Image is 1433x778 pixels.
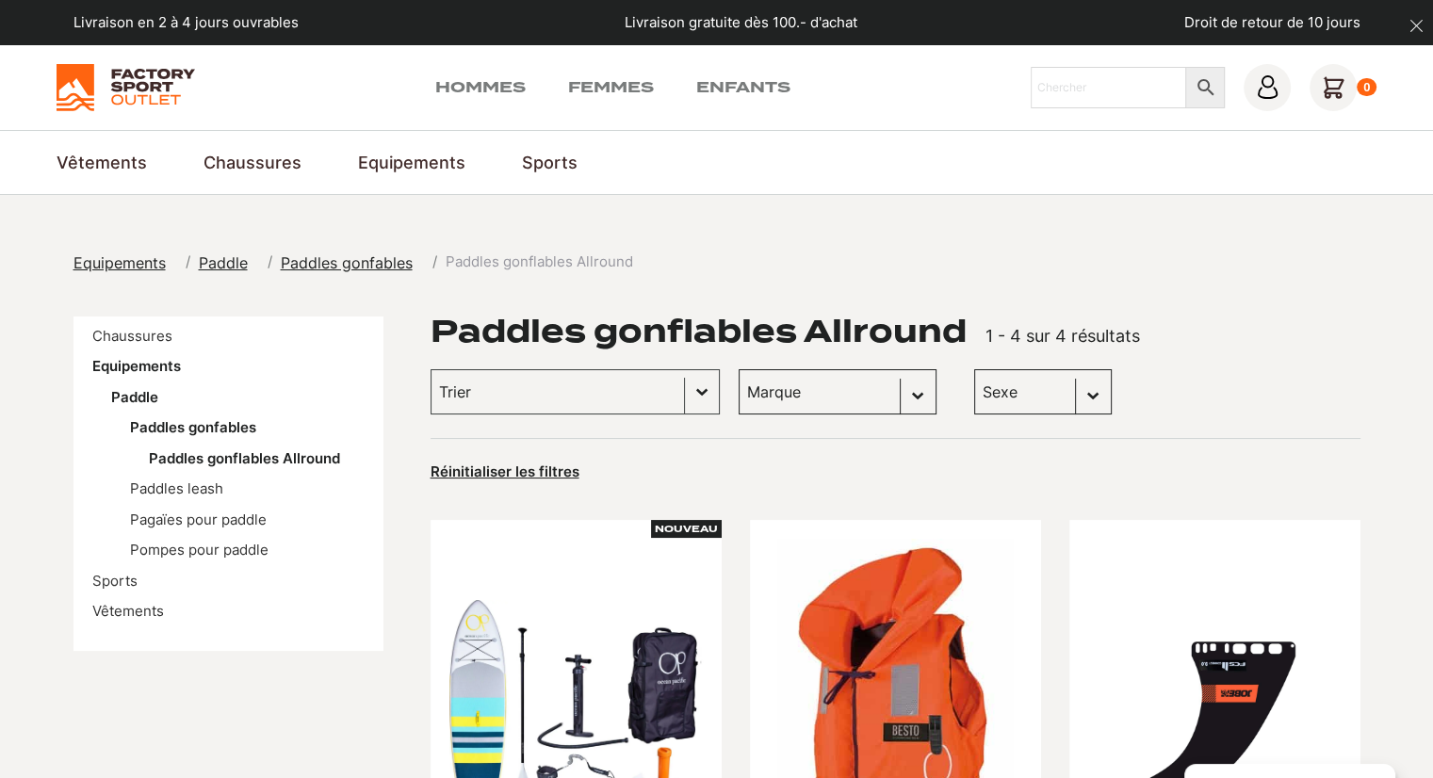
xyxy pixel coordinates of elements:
[199,251,259,274] a: Paddle
[446,251,633,273] span: Paddles gonflables Allround
[358,150,465,175] a: Equipements
[431,462,579,481] button: Réinitialiser les filtres
[199,253,248,272] span: Paddle
[522,150,578,175] a: Sports
[130,479,223,497] a: Paddles leash
[92,602,164,620] a: Vêtements
[1184,12,1360,34] p: Droit de retour de 10 jours
[130,511,267,528] a: Pagaïes pour paddle
[431,316,967,347] h1: Paddles gonflables Allround
[625,12,857,34] p: Livraison gratuite dès 100.- d'achat
[111,388,158,406] a: Paddle
[73,253,166,272] span: Equipements
[696,76,790,99] a: Enfants
[73,12,299,34] p: Livraison en 2 à 4 jours ouvrables
[1400,9,1433,42] button: dismiss
[92,357,181,375] a: Equipements
[92,327,172,345] a: Chaussures
[281,253,413,272] span: Paddles gonfables
[439,380,676,404] input: Trier
[281,251,424,274] a: Paddles gonfables
[985,326,1140,346] span: 1 - 4 sur 4 résultats
[73,251,633,274] nav: breadcrumbs
[1357,78,1376,97] div: 0
[130,418,256,436] a: Paddles gonfables
[92,572,138,590] a: Sports
[130,541,269,559] a: Pompes pour paddle
[685,370,719,413] button: Basculer la liste
[204,150,301,175] a: Chaussures
[435,76,526,99] a: Hommes
[568,76,654,99] a: Femmes
[73,251,177,274] a: Equipements
[149,449,340,467] a: Paddles gonflables Allround
[57,150,147,175] a: Vêtements
[1031,67,1187,108] input: Chercher
[57,64,195,111] img: Factory Sport Outlet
